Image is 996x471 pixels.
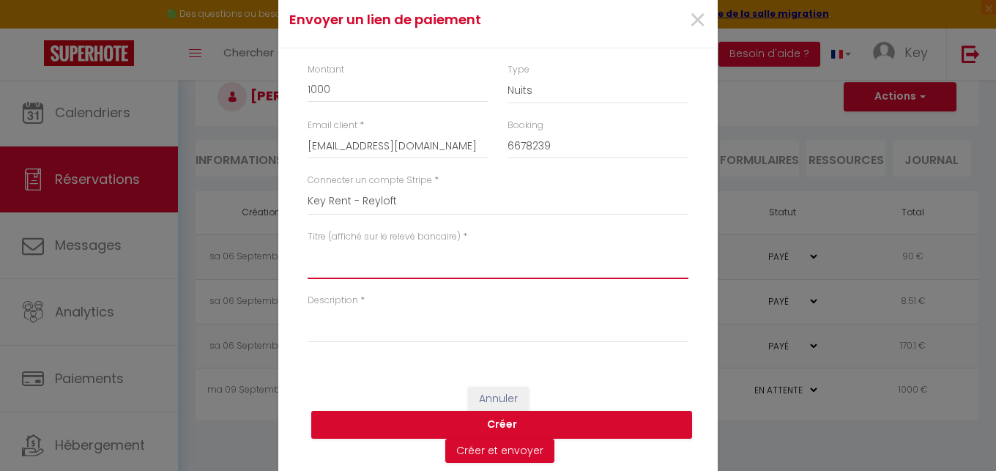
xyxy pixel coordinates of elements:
button: Close [688,5,707,37]
button: Créer et envoyer [445,439,554,464]
h4: Envoyer un lien de paiement [289,10,561,30]
label: Connecter un compte Stripe [308,174,432,188]
label: Booking [508,119,543,133]
label: Titre (affiché sur le relevé bancaire) [308,230,461,244]
button: Créer [311,411,692,439]
label: Email client [308,119,357,133]
button: Ouvrir le widget de chat LiveChat [12,6,56,50]
label: Type [508,63,529,77]
label: Description [308,294,358,308]
button: Annuler [468,387,529,412]
label: Montant [308,63,344,77]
